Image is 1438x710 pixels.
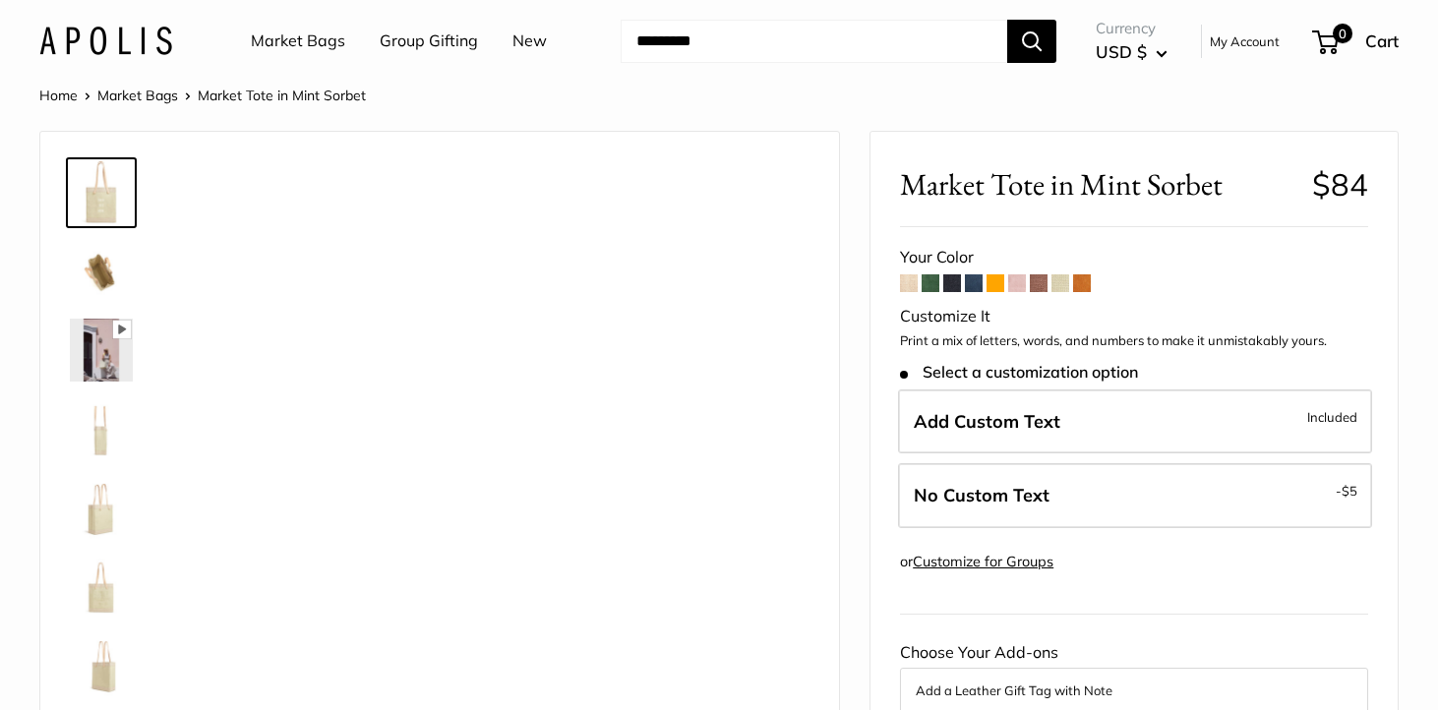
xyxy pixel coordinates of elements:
img: Market Tote in Mint Sorbet [70,240,133,303]
div: Your Color [900,243,1368,272]
span: Add Custom Text [914,410,1060,433]
img: Apolis [39,27,172,55]
a: Market Tote in Mint Sorbet [66,629,137,700]
a: Market Tote in Mint Sorbet [66,551,137,621]
span: Cart [1365,30,1399,51]
img: Market Tote in Mint Sorbet [70,633,133,696]
a: Home [39,87,78,104]
span: Market Tote in Mint Sorbet [900,166,1296,203]
div: Customize It [900,302,1368,331]
input: Search... [621,20,1007,63]
a: 0 Cart [1314,26,1399,57]
span: - [1336,479,1357,503]
nav: Breadcrumb [39,83,366,108]
div: or [900,549,1053,575]
label: Add Custom Text [898,389,1372,454]
img: Market Tote in Mint Sorbet [70,555,133,618]
a: Market Tote in Mint Sorbet [66,157,137,228]
a: Customize for Groups [913,553,1053,570]
a: Market Bags [97,87,178,104]
a: Market Bags [251,27,345,56]
a: Market Tote in Mint Sorbet [66,236,137,307]
span: Select a customization option [900,363,1137,382]
span: $84 [1312,165,1368,204]
a: Group Gifting [380,27,478,56]
span: 0 [1333,24,1352,43]
button: USD $ [1096,36,1168,68]
img: Market Tote in Mint Sorbet [70,319,133,382]
a: Market Tote in Mint Sorbet [66,315,137,385]
span: Market Tote in Mint Sorbet [198,87,366,104]
span: Included [1307,405,1357,429]
span: No Custom Text [914,484,1049,506]
a: New [512,27,547,56]
label: Leave Blank [898,463,1372,528]
button: Search [1007,20,1056,63]
span: USD $ [1096,41,1147,62]
img: Market Tote in Mint Sorbet [70,161,133,224]
img: Market Tote in Mint Sorbet [70,476,133,539]
img: Market Tote in Mint Sorbet [70,397,133,460]
span: Currency [1096,15,1168,42]
span: $5 [1342,483,1357,499]
a: My Account [1210,30,1280,53]
button: Add a Leather Gift Tag with Note [916,679,1352,702]
a: Market Tote in Mint Sorbet [66,472,137,543]
a: Market Tote in Mint Sorbet [66,393,137,464]
p: Print a mix of letters, words, and numbers to make it unmistakably yours. [900,331,1368,351]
